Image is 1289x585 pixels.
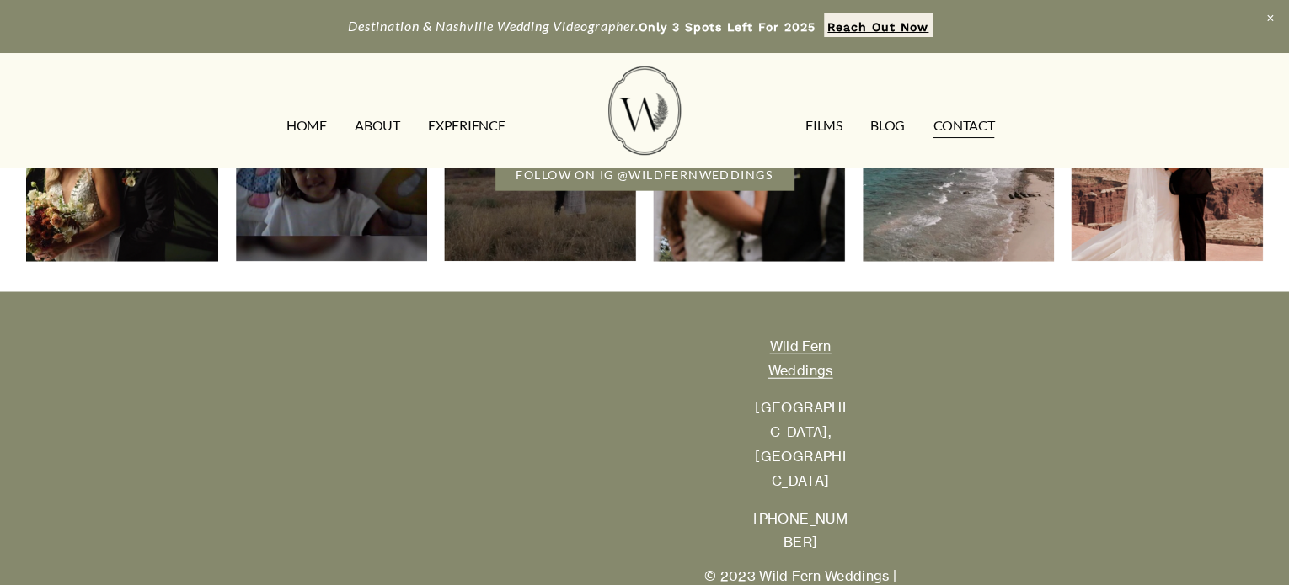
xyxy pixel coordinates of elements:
a: HOME [286,113,327,140]
p: [GEOGRAPHIC_DATA], [GEOGRAPHIC_DATA] [753,396,848,492]
a: EXPERIENCE [428,113,505,140]
a: Wild Fern Weddings [753,334,848,383]
img: Wild Fern Weddings [608,66,681,155]
a: Blog [870,113,905,140]
a: FILMS [805,113,842,140]
strong: Reach Out Now [827,20,928,34]
a: CONTACT [933,113,994,140]
p: [PHONE_NUMBER] [753,507,848,556]
a: FOLLOW ON IG @WILDFERNWEDDINGS [495,159,794,190]
a: Reach Out Now [824,13,933,37]
a: ABOUT [355,113,399,140]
